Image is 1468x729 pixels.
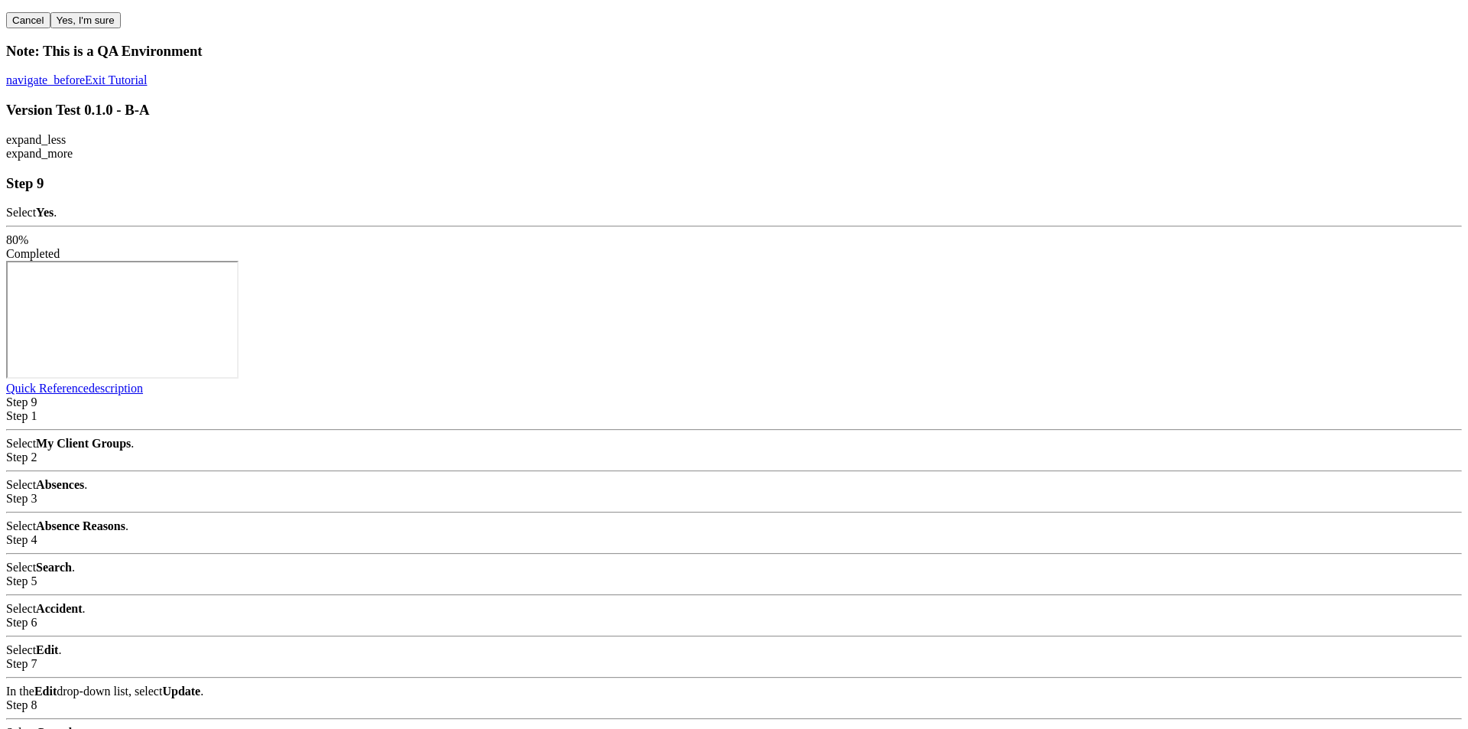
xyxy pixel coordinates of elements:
div: In the drop-down list, select . [6,685,1462,698]
div: Select . [6,561,1462,574]
b: Edit [36,643,58,656]
span: description [89,382,143,395]
div: Select . [6,602,1462,616]
div: 80% [6,233,1462,247]
span: expand_less [6,133,66,146]
b: Search [36,561,72,574]
h3: Note: This is a QA Environment [6,43,1462,60]
div: Step 1 [6,409,1462,423]
b: Edit [34,685,57,698]
span: expand_more [6,147,73,160]
div: Step 7 [6,657,1462,671]
h3: Version Test 0.1.0 - B-A [6,102,1462,119]
div: Completed [6,247,1462,261]
div: Select . [6,643,1462,657]
a: Quick Referencedescription [6,382,143,395]
iframe: Tutorial [6,261,239,379]
div: Step 5 [6,574,1462,588]
b: Yes [36,206,54,219]
div: Select . [6,437,1462,451]
div: Step 4 [6,533,1462,547]
div: Select . [6,519,1462,533]
span: navigate_before [6,73,85,86]
div: Step 6 [6,616,1462,630]
b: Update [162,685,200,698]
span: Select . [6,206,57,219]
b: Accident [36,602,82,615]
span: Step 9 [6,395,37,408]
button: Cancel [6,12,50,28]
div: Select . [6,478,1462,492]
a: navigate_beforeExit Tutorial [6,73,147,86]
button: Yes, I'm sure [50,12,121,28]
b: Absences [36,478,84,491]
div: Step 8 [6,698,1462,712]
b: My Client Groups [36,437,131,450]
b: Absence Reasons [36,519,125,532]
div: Step 3 [6,492,1462,506]
div: Step 2 [6,451,1462,464]
h3: Step 9 [6,175,1462,192]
